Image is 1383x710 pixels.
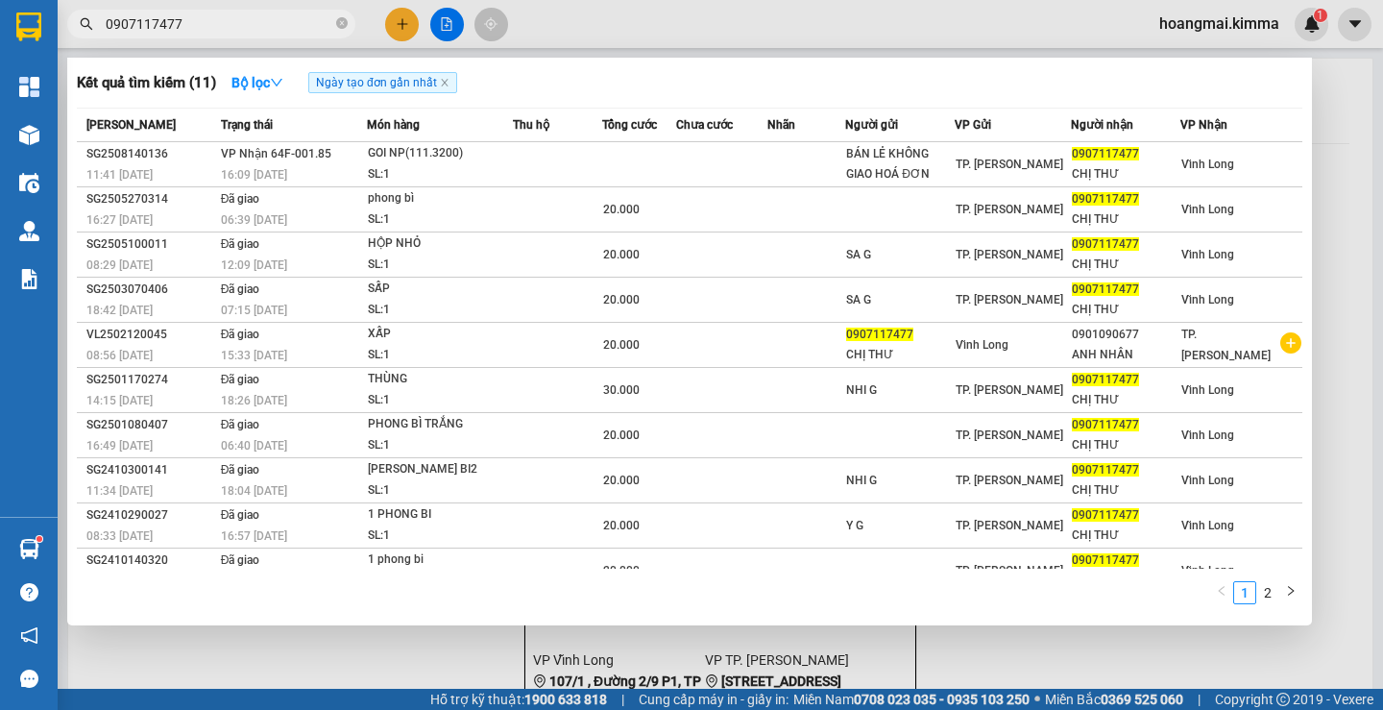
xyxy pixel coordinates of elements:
[20,626,38,645] span: notification
[1071,118,1133,132] span: Người nhận
[270,76,283,89] span: down
[19,173,39,193] img: warehouse-icon
[336,17,348,29] span: close-circle
[603,383,640,397] span: 30.000
[86,551,215,571] div: SG2410140320
[440,78,449,87] span: close
[846,471,954,491] div: NHI G
[19,221,39,241] img: warehouse-icon
[16,62,111,155] div: BÁN LẺ KHÔNG GIAO HÓA ĐƠN
[367,118,420,132] span: Món hàng
[1210,581,1233,604] button: left
[1072,164,1179,184] div: CHỊ THƯ
[955,118,991,132] span: VP Gửi
[956,203,1063,216] span: TP. [PERSON_NAME]
[603,248,640,261] span: 20.000
[86,304,153,317] span: 18:42 [DATE]
[16,16,111,62] div: Vĩnh Long
[368,390,512,411] div: SL: 1
[1256,581,1279,604] li: 2
[36,536,42,542] sup: 1
[603,293,640,306] span: 20.000
[368,345,512,366] div: SL: 1
[125,18,171,38] span: Nhận:
[86,439,153,453] span: 16:49 [DATE]
[368,550,512,571] div: 1 phong bi
[368,459,512,480] div: [PERSON_NAME] BI2
[86,118,176,132] span: [PERSON_NAME]
[1181,293,1234,306] span: Vĩnh Long
[956,158,1063,171] span: TP. [PERSON_NAME]
[221,237,260,251] span: Đã giao
[221,553,260,567] span: Đã giao
[86,234,215,255] div: SG2505100011
[956,519,1063,532] span: TP. [PERSON_NAME]
[1072,418,1139,431] span: 0907117477
[1279,581,1302,604] button: right
[956,383,1063,397] span: TP. [PERSON_NAME]
[1285,585,1297,597] span: right
[221,192,260,206] span: Đã giao
[1181,474,1234,487] span: Vĩnh Long
[1072,325,1179,345] div: 0901090677
[1072,282,1139,296] span: 0907117477
[1072,237,1139,251] span: 0907117477
[86,168,153,182] span: 11:41 [DATE]
[956,248,1063,261] span: TP. [PERSON_NAME]
[368,435,512,456] div: SL: 1
[20,583,38,601] span: question-circle
[368,164,512,185] div: SL: 1
[86,213,153,227] span: 16:27 [DATE]
[1257,582,1278,603] a: 2
[1180,118,1227,132] span: VP Nhận
[956,428,1063,442] span: TP. [PERSON_NAME]
[1072,526,1179,546] div: CHỊ THƯ
[956,564,1063,577] span: TP. [PERSON_NAME]
[19,269,39,289] img: solution-icon
[845,118,898,132] span: Người gửi
[221,484,287,498] span: 18:04 [DATE]
[368,279,512,300] div: SẤP
[368,526,512,547] div: SL: 1
[221,418,260,431] span: Đã giao
[86,460,215,480] div: SG2410300141
[216,67,299,98] button: Bộ lọcdown
[603,564,640,577] span: 20.000
[846,516,954,536] div: Y G
[86,529,153,543] span: 08:33 [DATE]
[86,280,215,300] div: SG2503070406
[80,17,93,31] span: search
[767,118,795,132] span: Nhãn
[221,349,287,362] span: 15:33 [DATE]
[603,428,640,442] span: 20.000
[221,304,287,317] span: 07:15 [DATE]
[86,349,153,362] span: 08:56 [DATE]
[1072,553,1139,567] span: 0907117477
[77,73,216,93] h3: Kết quả tìm kiếm ( 11 )
[1072,345,1179,365] div: ANH NHÂN
[368,504,512,526] div: 1 PHONG BI
[221,328,260,341] span: Đã giao
[221,168,287,182] span: 16:09 [DATE]
[106,13,332,35] input: Tìm tên, số ĐT hoặc mã đơn
[368,369,512,390] div: THÙNG
[125,86,279,112] div: 0937916106
[1072,147,1139,160] span: 0907117477
[368,209,512,231] div: SL: 1
[513,118,549,132] span: Thu hộ
[1072,209,1179,230] div: CHỊ THƯ
[368,414,512,435] div: PHONG BÌ TRẮNG
[368,300,512,321] div: SL: 1
[1181,203,1234,216] span: Vĩnh Long
[676,118,733,132] span: Chưa cước
[956,293,1063,306] span: TP. [PERSON_NAME]
[846,290,954,310] div: SA G
[603,474,640,487] span: 20.000
[221,373,260,386] span: Đã giao
[1181,519,1234,532] span: Vĩnh Long
[221,258,287,272] span: 12:09 [DATE]
[846,245,954,265] div: SA G
[20,670,38,688] span: message
[221,529,287,543] span: 16:57 [DATE]
[368,233,512,255] div: HỘP NHỎ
